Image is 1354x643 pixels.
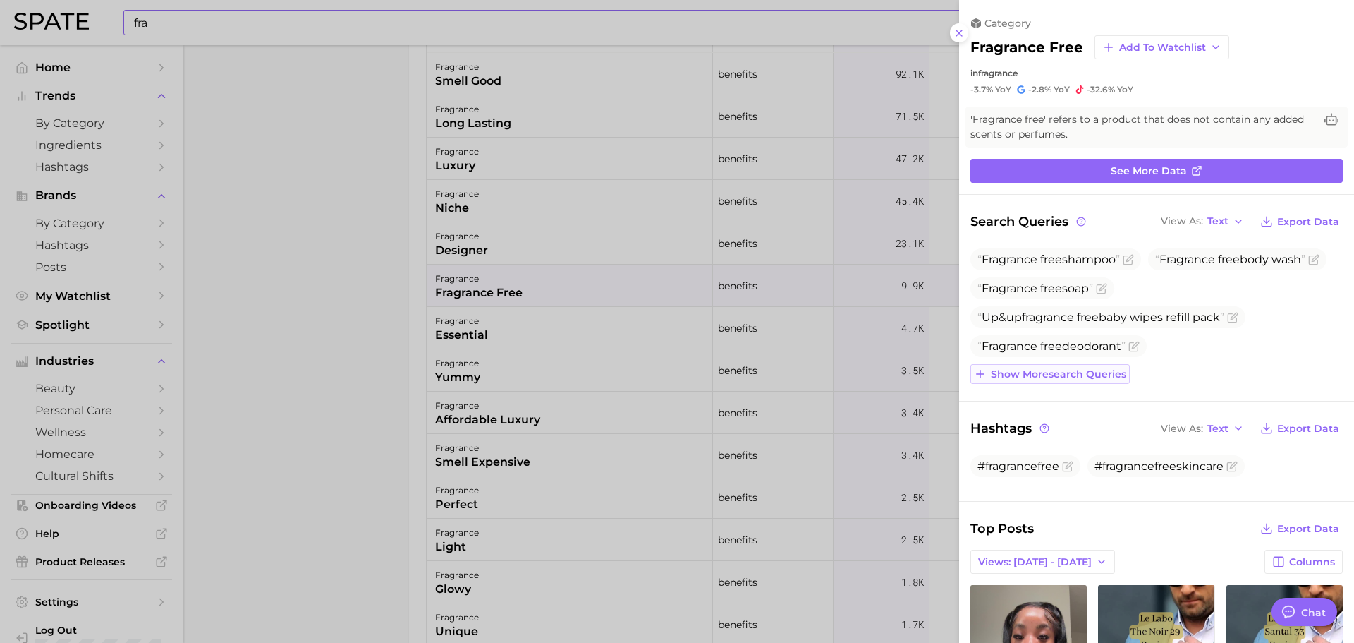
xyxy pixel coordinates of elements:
span: free [1218,253,1240,266]
span: Fragrance [982,282,1037,295]
span: free [1040,253,1062,266]
span: soap [977,282,1093,295]
button: Export Data [1257,419,1343,438]
span: Text [1207,217,1228,225]
span: Up&up baby wipes refill pack [977,311,1224,324]
span: Show more search queries [991,368,1126,380]
span: Add to Watchlist [1119,42,1206,54]
span: Views: [DATE] - [DATE] [978,556,1092,568]
span: Fragrance [1159,253,1215,266]
div: in [970,68,1343,78]
span: -32.6% [1087,84,1115,95]
button: Flag as miscategorized or irrelevant [1227,312,1238,323]
span: Columns [1289,556,1335,568]
button: Show moresearch queries [970,364,1130,384]
span: shampoo [977,253,1120,266]
span: Export Data [1277,423,1339,435]
button: View AsText [1157,419,1248,438]
button: Add to Watchlist [1094,35,1229,59]
span: Export Data [1277,216,1339,228]
button: Views: [DATE] - [DATE] [970,550,1115,574]
span: free [1040,339,1062,353]
span: Hashtags [970,419,1051,438]
span: free [1040,282,1062,295]
span: Export Data [1277,523,1339,535]
span: YoY [1117,84,1133,95]
span: YoY [1054,84,1070,95]
span: YoY [995,84,1011,95]
span: Search Queries [970,212,1088,232]
span: body wash [1155,253,1305,266]
button: Flag as miscategorized or irrelevant [1308,254,1319,265]
button: Flag as miscategorized or irrelevant [1096,283,1107,294]
a: See more data [970,159,1343,183]
span: Text [1207,425,1228,433]
button: Export Data [1257,519,1343,539]
span: -3.7% [970,84,993,95]
span: Fragrance [982,253,1037,266]
button: Flag as miscategorized or irrelevant [1062,461,1073,472]
span: #fragrancefree [977,459,1059,473]
span: Fragrance [982,339,1037,353]
span: 'Fragrance free' refers to a product that does not contain any added scents or perfumes. [970,112,1315,142]
span: -2.8% [1028,84,1051,95]
span: View As [1161,425,1203,433]
button: View AsText [1157,212,1248,231]
button: Flag as miscategorized or irrelevant [1226,461,1238,472]
button: Columns [1264,550,1343,574]
span: free [1077,311,1099,324]
span: category [984,17,1031,30]
span: fragrance [1022,311,1074,324]
span: See more data [1111,165,1187,177]
button: Flag as miscategorized or irrelevant [1128,341,1140,352]
button: Export Data [1257,212,1343,232]
span: deodorant [977,339,1126,353]
h2: fragrance free [970,39,1083,56]
button: Flag as miscategorized or irrelevant [1123,254,1134,265]
span: View As [1161,217,1203,225]
span: Top Posts [970,519,1034,539]
span: #fragrancefreeskincare [1094,459,1224,473]
span: fragrance [978,68,1018,78]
